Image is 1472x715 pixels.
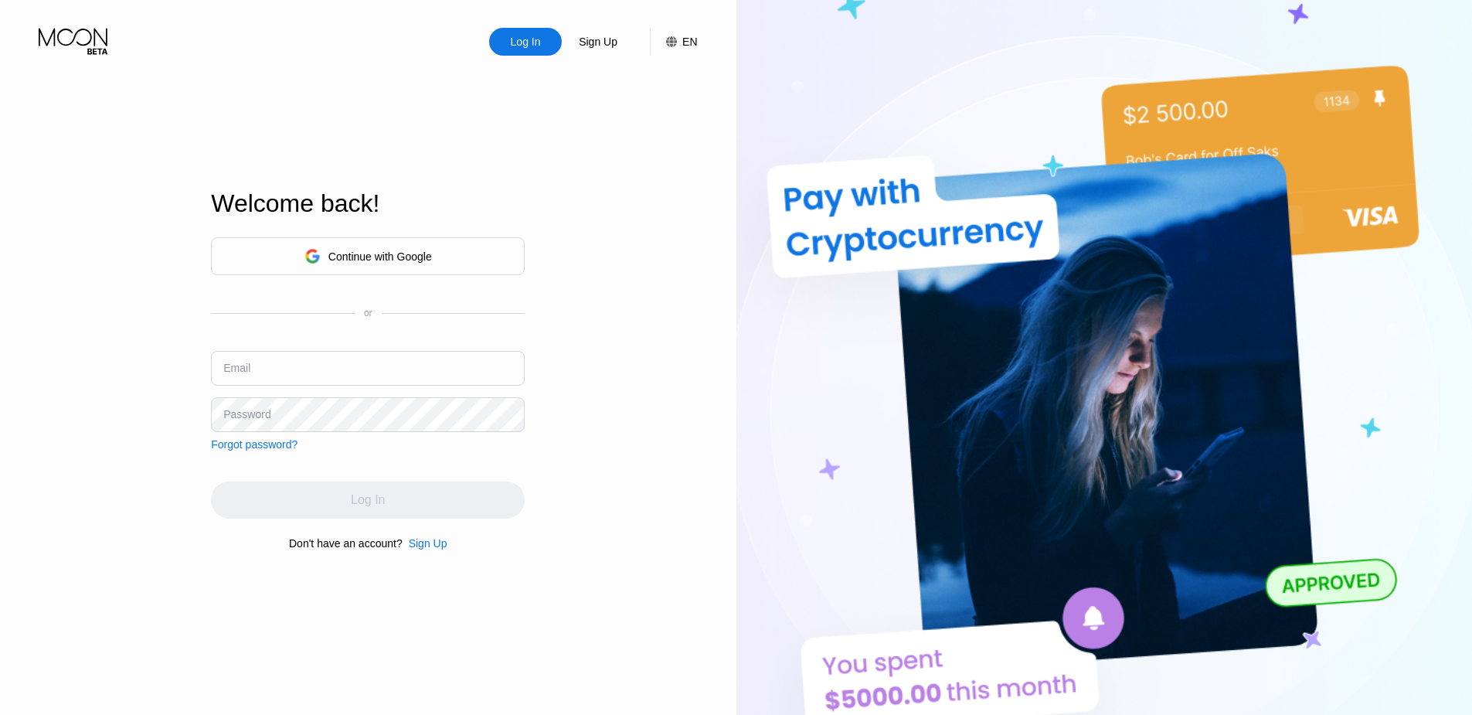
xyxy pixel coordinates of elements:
[509,34,542,49] div: Log In
[403,537,447,550] div: Sign Up
[211,438,297,451] div: Forgot password?
[289,537,403,550] div: Don't have an account?
[364,308,372,318] div: or
[577,34,619,49] div: Sign Up
[650,28,697,56] div: EN
[489,28,562,56] div: Log In
[328,250,432,263] div: Continue with Google
[223,362,250,374] div: Email
[562,28,634,56] div: Sign Up
[223,408,270,420] div: Password
[211,237,525,275] div: Continue with Google
[211,189,525,218] div: Welcome back!
[682,36,697,48] div: EN
[409,537,447,550] div: Sign Up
